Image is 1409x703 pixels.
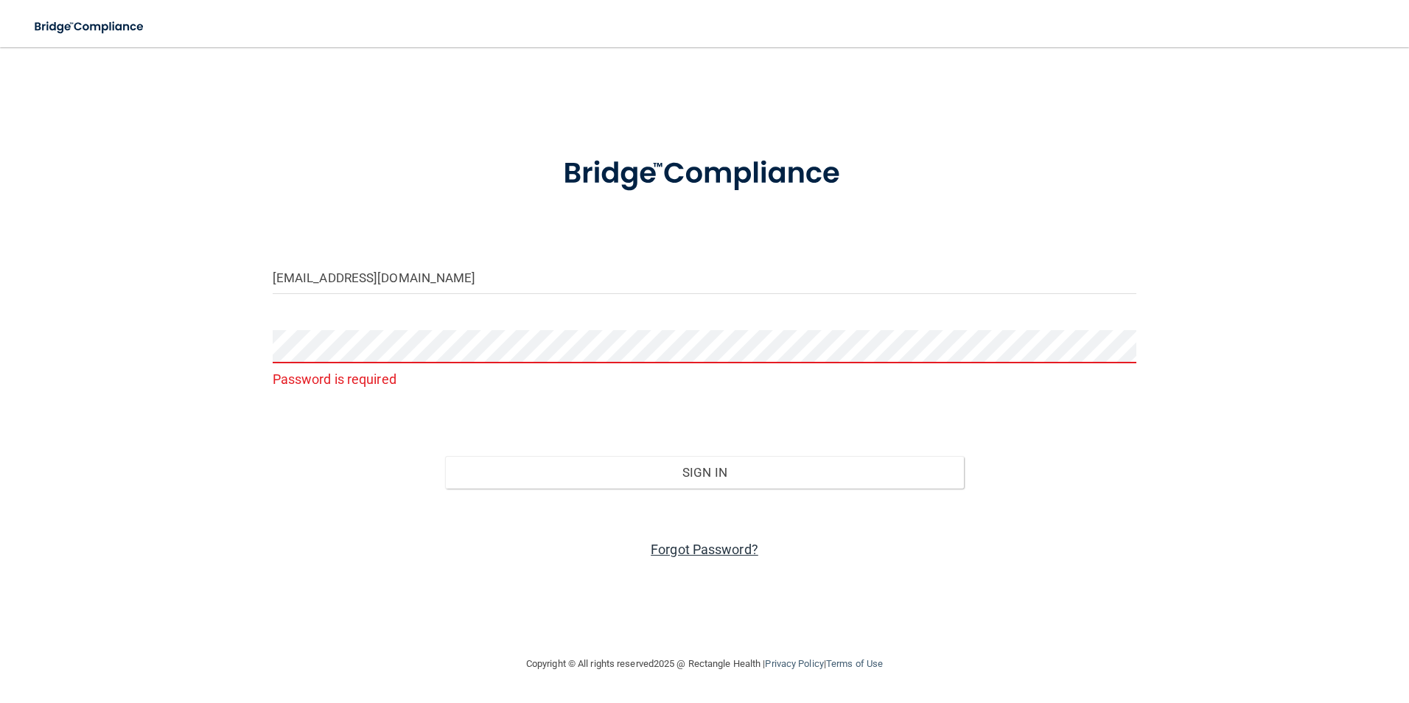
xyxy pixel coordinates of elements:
input: Email [273,261,1137,294]
img: bridge_compliance_login_screen.278c3ca4.svg [22,12,158,42]
div: Copyright © All rights reserved 2025 @ Rectangle Health | | [436,640,973,688]
a: Privacy Policy [765,658,823,669]
a: Terms of Use [826,658,883,669]
a: Forgot Password? [651,542,758,557]
img: bridge_compliance_login_screen.278c3ca4.svg [533,136,876,212]
p: Password is required [273,367,1137,391]
button: Sign In [445,456,964,489]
